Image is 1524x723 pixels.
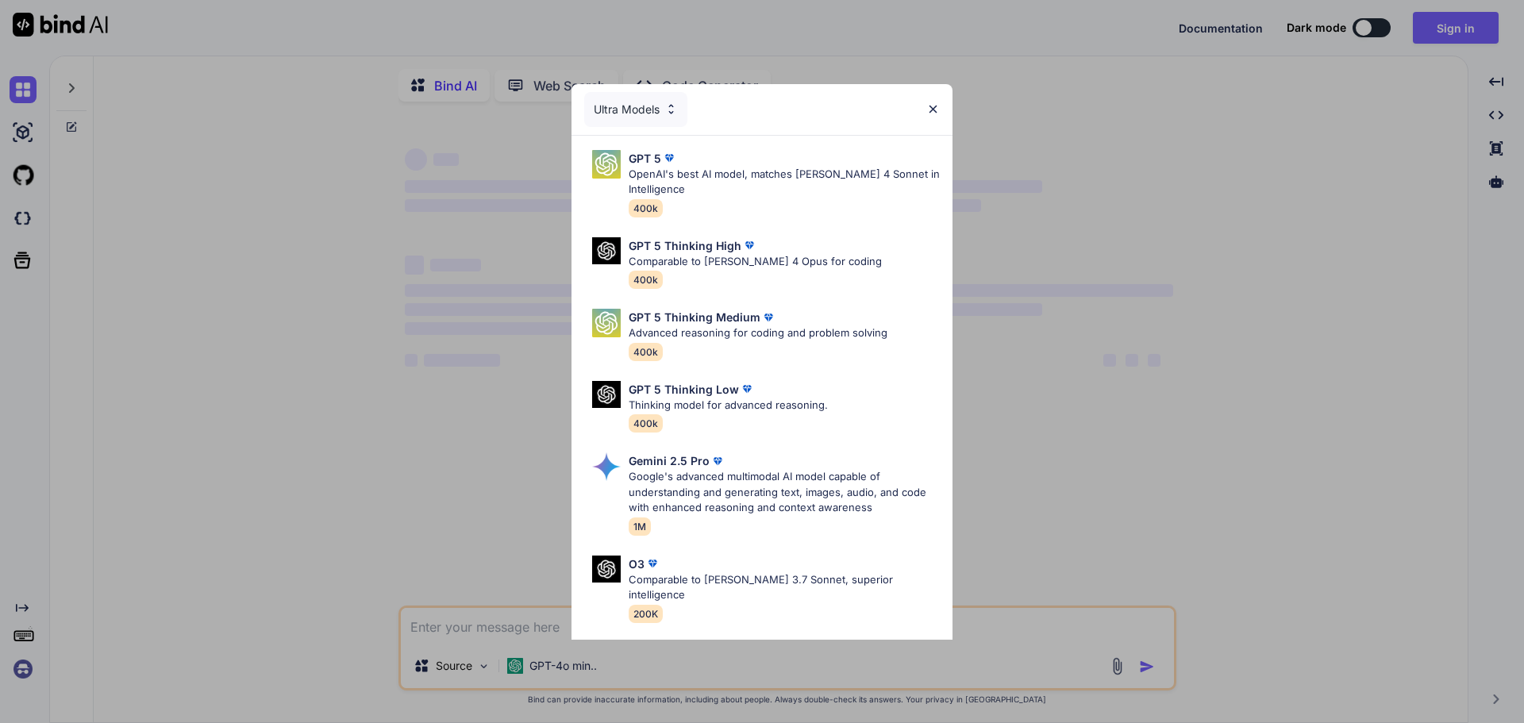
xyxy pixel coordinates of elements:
[629,452,710,469] p: Gemini 2.5 Pro
[739,381,755,397] img: premium
[592,452,621,481] img: Pick Models
[629,167,940,198] p: OpenAI's best AI model, matches [PERSON_NAME] 4 Sonnet in Intelligence
[592,237,621,265] img: Pick Models
[592,381,621,409] img: Pick Models
[629,556,645,572] p: O3
[629,325,887,341] p: Advanced reasoning for coding and problem solving
[926,102,940,116] img: close
[629,605,663,623] span: 200K
[629,199,663,217] span: 400k
[629,343,663,361] span: 400k
[629,254,882,270] p: Comparable to [PERSON_NAME] 4 Opus for coding
[710,453,725,469] img: premium
[629,414,663,433] span: 400k
[629,237,741,254] p: GPT 5 Thinking High
[629,517,651,536] span: 1M
[629,398,828,413] p: Thinking model for advanced reasoning.
[760,310,776,325] img: premium
[629,309,760,325] p: GPT 5 Thinking Medium
[592,150,621,179] img: Pick Models
[629,469,940,516] p: Google's advanced multimodal AI model capable of understanding and generating text, images, audio...
[664,102,678,116] img: Pick Models
[661,150,677,166] img: premium
[629,271,663,289] span: 400k
[584,92,687,127] div: Ultra Models
[645,556,660,571] img: premium
[592,556,621,583] img: Pick Models
[629,381,739,398] p: GPT 5 Thinking Low
[629,150,661,167] p: GPT 5
[592,309,621,337] img: Pick Models
[629,572,940,603] p: Comparable to [PERSON_NAME] 3.7 Sonnet, superior intelligence
[741,237,757,253] img: premium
